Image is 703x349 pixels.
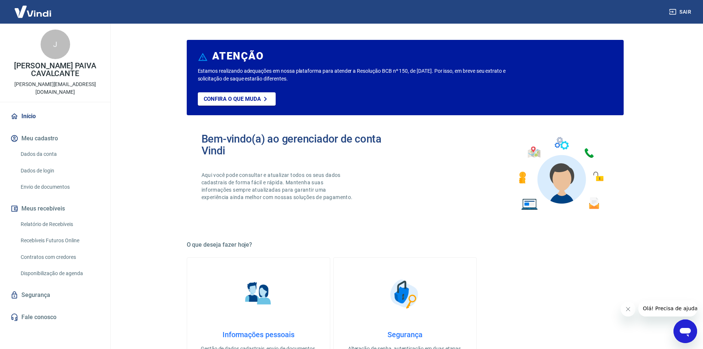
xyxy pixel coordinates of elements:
[6,62,104,78] p: [PERSON_NAME] PAIVA CAVALCANTE
[9,0,57,23] img: Vindi
[201,133,405,157] h2: Bem-vindo(a) ao gerenciador de conta Vindi
[18,217,101,232] a: Relatório de Recebíveis
[638,300,697,317] iframe: Mensagem da empresa
[18,233,101,248] a: Recebíveis Futuros Online
[9,309,101,325] a: Fale conosco
[204,96,261,102] p: Confira o que muda
[9,130,101,147] button: Meu cadastro
[673,319,697,343] iframe: Botão para abrir a janela de mensagens
[9,108,101,124] a: Início
[512,133,609,215] img: Imagem de um avatar masculino com diversos icones exemplificando as funcionalidades do gerenciado...
[198,92,276,106] a: Confira o que muda
[199,330,318,339] h4: Informações pessoais
[41,30,70,59] div: J
[345,330,465,339] h4: Segurança
[212,52,263,60] h6: ATENÇÃO
[18,250,101,265] a: Contratos com credores
[240,276,277,312] img: Informações pessoais
[9,287,101,303] a: Segurança
[386,276,423,312] img: Segurança
[18,179,101,195] a: Envio de documentos
[9,201,101,217] button: Meus recebíveis
[187,241,624,249] h5: O que deseja fazer hoje?
[4,5,62,11] span: Olá! Precisa de ajuda?
[201,171,354,201] p: Aqui você pode consultar e atualizar todos os seus dados cadastrais de forma fácil e rápida. Mant...
[668,5,694,19] button: Sair
[198,67,530,83] p: Estamos realizando adequações em nossa plataforma para atender a Resolução BCB nº 150, de [DATE]....
[6,81,104,96] p: [PERSON_NAME][EMAIL_ADDRESS][DOMAIN_NAME]
[18,147,101,162] a: Dados da conta
[621,302,635,317] iframe: Fechar mensagem
[18,163,101,178] a: Dados de login
[18,266,101,281] a: Disponibilização de agenda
